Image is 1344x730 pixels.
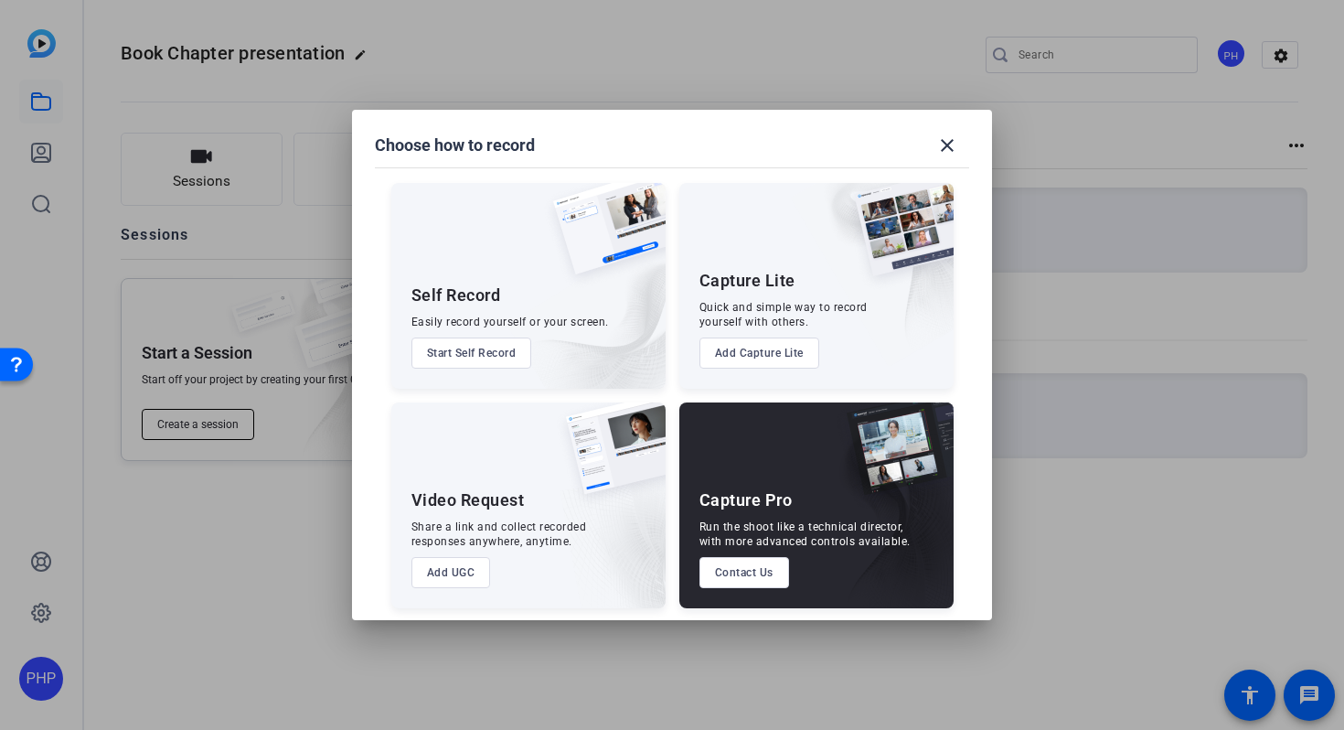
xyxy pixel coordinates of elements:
[790,183,954,366] img: embarkstudio-capture-lite.png
[818,425,954,608] img: embarkstudio-capture-pro.png
[699,557,789,588] button: Contact Us
[507,222,666,389] img: embarkstudio-self-record.png
[411,315,609,329] div: Easily record yourself or your screen.
[375,134,535,156] h1: Choose how to record
[833,403,954,514] img: capture-pro.png
[411,284,501,306] div: Self Record
[699,520,911,549] div: Run the shoot like a technical director, with more advanced controls available.
[699,300,868,329] div: Quick and simple way to record yourself with others.
[699,338,819,369] button: Add Capture Lite
[936,134,958,156] mat-icon: close
[840,183,954,295] img: capture-lite.png
[699,489,793,511] div: Capture Pro
[560,459,666,608] img: embarkstudio-ugc-content.png
[411,520,587,549] div: Share a link and collect recorded responses anywhere, anytime.
[539,183,666,293] img: self-record.png
[552,403,666,513] img: ugc-content.png
[411,338,532,369] button: Start Self Record
[699,270,795,292] div: Capture Lite
[411,557,491,588] button: Add UGC
[411,489,525,511] div: Video Request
